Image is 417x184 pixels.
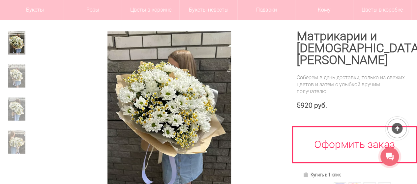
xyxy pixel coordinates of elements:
[297,74,409,95] div: Соберем в день доставки, только из свежих цветов и затем с улыбкой вручим получателю.
[303,172,311,177] img: Купить в 1 клик
[300,170,344,179] a: Купить в 1 клик
[297,30,409,66] h1: Матрикарии и [DEMOGRAPHIC_DATA][PERSON_NAME]
[297,101,409,110] div: 5920 руб.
